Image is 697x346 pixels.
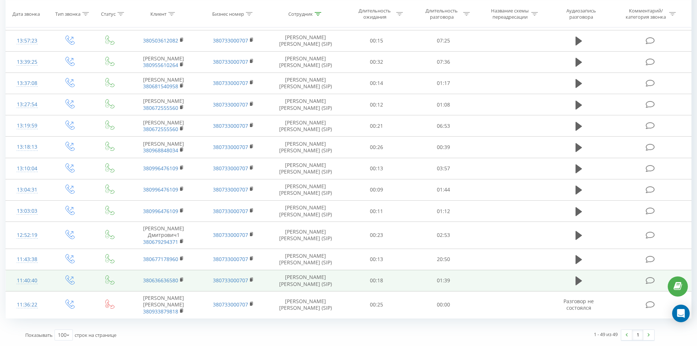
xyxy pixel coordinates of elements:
[129,94,198,115] td: [PERSON_NAME]
[343,270,410,291] td: 00:18
[422,8,461,20] div: Длительность разговора
[410,270,477,291] td: 01:39
[410,158,477,179] td: 03:57
[143,277,178,284] a: 380636636580
[410,115,477,137] td: 06:53
[490,8,529,20] div: Название схемы переадресации
[410,179,477,200] td: 01:44
[143,104,178,111] a: 380672555560
[55,11,80,17] div: Тип звонка
[268,115,343,137] td: [PERSON_NAME] [PERSON_NAME] (SIP)
[143,83,178,90] a: 380681540958
[143,165,178,172] a: 380996476109
[143,238,178,245] a: 380679294371
[410,51,477,72] td: 07:36
[101,11,116,17] div: Статус
[13,140,41,154] div: 13:18:13
[58,331,67,339] div: 100
[129,115,198,137] td: [PERSON_NAME]
[213,186,248,193] a: 380733000707
[13,183,41,197] div: 13:04:31
[557,8,605,20] div: Аудиозапись разговора
[13,161,41,176] div: 13:10:04
[213,58,248,65] a: 380733000707
[632,330,643,340] a: 1
[213,79,248,86] a: 380733000707
[13,55,41,69] div: 13:39:25
[410,72,477,94] td: 01:17
[150,11,166,17] div: Клиент
[343,201,410,222] td: 00:11
[129,291,198,319] td: [PERSON_NAME] [PERSON_NAME]
[13,34,41,48] div: 13:57:23
[343,72,410,94] td: 00:14
[213,37,248,44] a: 380733000707
[13,252,41,267] div: 11:43:38
[268,30,343,51] td: [PERSON_NAME] [PERSON_NAME] (SIP)
[13,204,41,218] div: 13:03:03
[143,126,178,133] a: 380672555560
[129,137,198,158] td: [PERSON_NAME]
[410,201,477,222] td: 01:12
[213,165,248,172] a: 380733000707
[268,72,343,94] td: [PERSON_NAME] [PERSON_NAME] (SIP)
[13,228,41,242] div: 12:52:19
[13,119,41,133] div: 13:19:59
[410,30,477,51] td: 07:25
[268,249,343,270] td: [PERSON_NAME] [PERSON_NAME] (SIP)
[343,137,410,158] td: 00:26
[343,291,410,319] td: 00:25
[129,51,198,72] td: [PERSON_NAME]
[563,298,594,311] span: Разговор не состоялся
[143,37,178,44] a: 380503612082
[268,222,343,249] td: [PERSON_NAME] [PERSON_NAME] (SIP)
[268,270,343,291] td: [PERSON_NAME] [PERSON_NAME] (SIP)
[410,291,477,319] td: 00:00
[143,308,178,315] a: 380933879818
[143,208,178,215] a: 380996476109
[410,222,477,249] td: 02:53
[410,137,477,158] td: 00:39
[13,298,41,312] div: 11:36:22
[143,62,178,68] a: 380955610264
[268,94,343,115] td: [PERSON_NAME] [PERSON_NAME] (SIP)
[343,115,410,137] td: 00:21
[343,222,410,249] td: 00:23
[213,208,248,215] a: 380733000707
[355,8,394,20] div: Длительность ожидания
[268,158,343,179] td: [PERSON_NAME] [PERSON_NAME] (SIP)
[625,8,667,20] div: Комментарий/категория звонка
[13,274,41,288] div: 11:40:40
[213,231,248,238] a: 380733000707
[343,51,410,72] td: 00:32
[343,158,410,179] td: 00:13
[213,256,248,263] a: 380733000707
[213,301,248,308] a: 380733000707
[672,305,690,322] div: Open Intercom Messenger
[268,179,343,200] td: [PERSON_NAME] [PERSON_NAME] (SIP)
[268,201,343,222] td: [PERSON_NAME] [PERSON_NAME] (SIP)
[410,94,477,115] td: 01:08
[213,122,248,129] a: 380733000707
[12,11,40,17] div: Дата звонка
[268,51,343,72] td: [PERSON_NAME] [PERSON_NAME] (SIP)
[268,137,343,158] td: [PERSON_NAME] [PERSON_NAME] (SIP)
[410,249,477,270] td: 20:50
[343,94,410,115] td: 00:12
[212,11,244,17] div: Бизнес номер
[143,186,178,193] a: 380996476109
[213,277,248,284] a: 380733000707
[13,97,41,112] div: 13:27:54
[343,249,410,270] td: 00:13
[143,256,178,263] a: 380677178960
[75,332,116,338] span: строк на странице
[343,30,410,51] td: 00:15
[213,144,248,150] a: 380733000707
[143,147,178,154] a: 380968848034
[25,332,53,338] span: Показывать
[129,72,198,94] td: [PERSON_NAME]
[213,101,248,108] a: 380733000707
[288,11,313,17] div: Сотрудник
[343,179,410,200] td: 00:09
[13,76,41,90] div: 13:37:08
